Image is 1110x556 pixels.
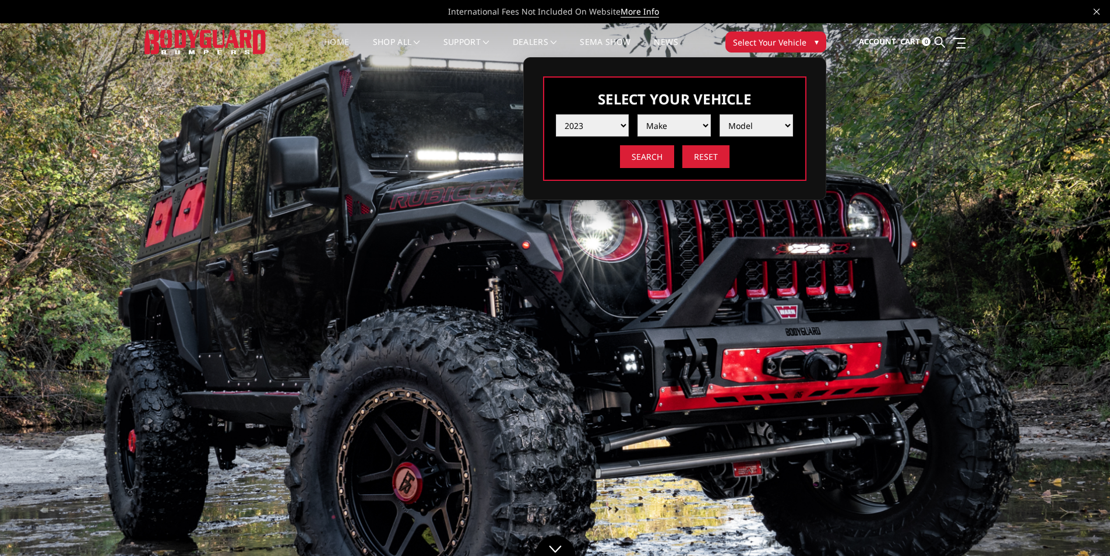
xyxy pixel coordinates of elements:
button: 4 of 5 [1056,348,1068,366]
a: Account [859,26,896,58]
span: Cart [900,36,920,47]
span: ▾ [815,36,819,48]
a: Support [443,38,489,61]
input: Search [620,145,674,168]
span: Account [859,36,896,47]
button: 1 of 5 [1056,292,1068,310]
select: Please select the value from list. [637,114,711,137]
span: 0 [922,37,931,46]
img: BODYGUARD BUMPERS [145,30,267,54]
a: Cart 0 [900,26,931,58]
button: 5 of 5 [1056,366,1068,385]
input: Reset [682,145,730,168]
a: More Info [621,6,659,18]
h3: Select Your Vehicle [556,89,794,109]
button: 3 of 5 [1056,329,1068,348]
a: Dealers [513,38,557,61]
a: Click to Down [535,536,576,556]
button: Select Your Vehicle [725,32,826,53]
a: shop all [373,38,420,61]
a: SEMA Show [580,38,630,61]
iframe: Chat Widget [1052,500,1110,556]
button: 2 of 5 [1056,310,1068,329]
a: Home [324,38,349,61]
a: News [654,38,678,61]
span: Select Your Vehicle [733,36,806,48]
